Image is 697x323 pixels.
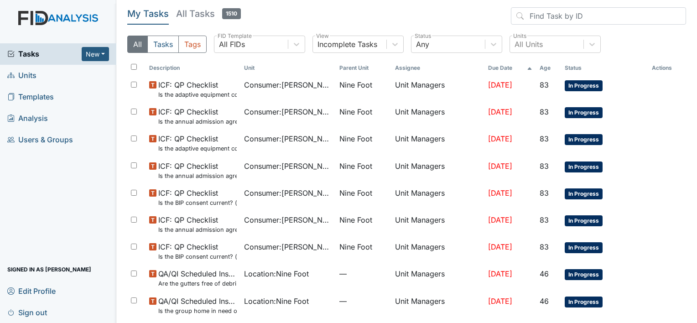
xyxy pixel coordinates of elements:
[131,64,137,70] input: Toggle All Rows Selected
[391,60,484,76] th: Assignee
[488,161,512,171] span: [DATE]
[339,161,372,172] span: Nine Foot
[540,161,549,171] span: 83
[244,268,309,279] span: Location : Nine Foot
[540,269,549,278] span: 46
[488,215,512,224] span: [DATE]
[565,215,603,226] span: In Progress
[648,60,686,76] th: Actions
[158,161,237,180] span: ICF: QP Checklist Is the annual admission agreement current? (document the date in the comment se...
[488,107,512,116] span: [DATE]
[339,133,372,144] span: Nine Foot
[158,307,237,315] small: Is the group home in need of any outside repairs (paint, gutters, pressure wash, etc.)?
[7,133,73,147] span: Users & Groups
[540,134,549,143] span: 83
[565,242,603,253] span: In Progress
[7,111,48,125] span: Analysis
[391,292,484,319] td: Unit Managers
[565,161,603,172] span: In Progress
[158,279,237,288] small: Are the gutters free of debris?
[540,80,549,89] span: 83
[244,296,309,307] span: Location : Nine Foot
[82,47,109,61] button: New
[7,284,56,298] span: Edit Profile
[158,106,237,126] span: ICF: QP Checklist Is the annual admission agreement current? (document the date in the comment se...
[488,242,512,251] span: [DATE]
[561,60,648,76] th: Toggle SortBy
[158,296,237,315] span: QA/QI Scheduled Inspection Is the group home in need of any outside repairs (paint, gutters, pres...
[244,106,332,117] span: Consumer : [PERSON_NAME]
[540,107,549,116] span: 83
[416,39,429,50] div: Any
[244,161,332,172] span: Consumer : [PERSON_NAME]
[391,211,484,238] td: Unit Managers
[391,130,484,156] td: Unit Managers
[244,241,332,252] span: Consumer : [PERSON_NAME]
[127,36,207,53] div: Type filter
[158,225,237,234] small: Is the annual admission agreement current? (document the date in the comment section)
[158,79,237,99] span: ICF: QP Checklist Is the adaptive equipment consent current? (document the date in the comment se...
[7,90,54,104] span: Templates
[317,39,377,50] div: Incomplete Tasks
[488,188,512,198] span: [DATE]
[536,60,562,76] th: Toggle SortBy
[158,252,237,261] small: Is the BIP consent current? (document the date, BIP number in the comment section)
[391,76,484,103] td: Unit Managers
[158,90,237,99] small: Is the adaptive equipment consent current? (document the date in the comment section)
[339,79,372,90] span: Nine Foot
[158,144,237,153] small: Is the adaptive equipment consent current? (document the date in the comment section)
[178,36,207,53] button: Tags
[339,214,372,225] span: Nine Foot
[158,117,237,126] small: Is the annual admission agreement current? (document the date in the comment section)
[339,241,372,252] span: Nine Foot
[339,188,372,198] span: Nine Foot
[484,60,536,76] th: Toggle SortBy
[158,198,237,207] small: Is the BIP consent current? (document the date, BIP number in the comment section)
[222,8,241,19] span: 1510
[244,79,332,90] span: Consumer : [PERSON_NAME]
[158,241,237,261] span: ICF: QP Checklist Is the BIP consent current? (document the date, BIP number in the comment section)
[244,133,332,144] span: Consumer : [PERSON_NAME]
[540,242,549,251] span: 83
[565,269,603,280] span: In Progress
[240,60,335,76] th: Toggle SortBy
[565,297,603,307] span: In Progress
[391,103,484,130] td: Unit Managers
[339,296,388,307] span: —
[540,215,549,224] span: 83
[391,184,484,211] td: Unit Managers
[147,36,179,53] button: Tasks
[7,48,82,59] a: Tasks
[158,214,237,234] span: ICF: QP Checklist Is the annual admission agreement current? (document the date in the comment se...
[488,80,512,89] span: [DATE]
[7,262,91,276] span: Signed in as [PERSON_NAME]
[146,60,240,76] th: Toggle SortBy
[391,265,484,292] td: Unit Managers
[511,7,686,25] input: Find Task by ID
[219,39,245,50] div: All FIDs
[336,60,391,76] th: Toggle SortBy
[7,68,36,83] span: Units
[391,238,484,265] td: Unit Managers
[540,188,549,198] span: 83
[540,297,549,306] span: 46
[488,134,512,143] span: [DATE]
[565,80,603,91] span: In Progress
[127,36,148,53] button: All
[158,133,237,153] span: ICF: QP Checklist Is the adaptive equipment consent current? (document the date in the comment se...
[127,7,169,20] h5: My Tasks
[158,172,237,180] small: Is the annual admission agreement current? (document the date in the comment section)
[244,214,332,225] span: Consumer : [PERSON_NAME]
[391,157,484,184] td: Unit Managers
[339,268,388,279] span: —
[488,297,512,306] span: [DATE]
[565,107,603,118] span: In Progress
[244,188,332,198] span: Consumer : [PERSON_NAME]
[158,268,237,288] span: QA/QI Scheduled Inspection Are the gutters free of debris?
[7,305,47,319] span: Sign out
[488,269,512,278] span: [DATE]
[176,7,241,20] h5: All Tasks
[515,39,543,50] div: All Units
[565,188,603,199] span: In Progress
